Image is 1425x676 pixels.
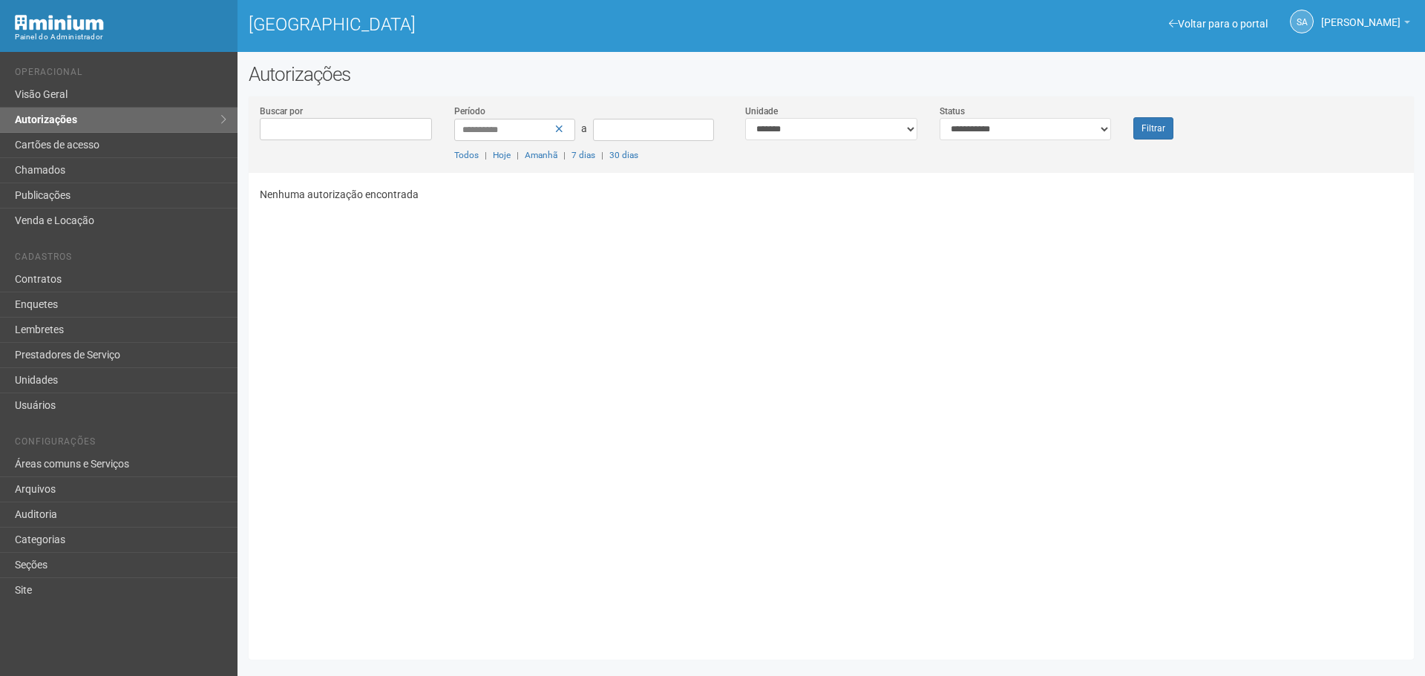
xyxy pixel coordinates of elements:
[1321,2,1401,28] span: Silvio Anjos
[525,150,557,160] a: Amanhã
[260,105,303,118] label: Buscar por
[1169,18,1268,30] a: Voltar para o portal
[15,67,226,82] li: Operacional
[745,105,778,118] label: Unidade
[249,63,1414,85] h2: Autorizações
[249,15,820,34] h1: [GEOGRAPHIC_DATA]
[454,105,485,118] label: Período
[1133,117,1173,140] button: Filtrar
[1321,19,1410,30] a: [PERSON_NAME]
[563,150,566,160] span: |
[15,30,226,44] div: Painel do Administrador
[601,150,603,160] span: |
[609,150,638,160] a: 30 dias
[485,150,487,160] span: |
[517,150,519,160] span: |
[15,252,226,267] li: Cadastros
[260,188,1403,201] p: Nenhuma autorização encontrada
[940,105,965,118] label: Status
[15,15,104,30] img: Minium
[15,436,226,452] li: Configurações
[581,122,587,134] span: a
[454,150,479,160] a: Todos
[493,150,511,160] a: Hoje
[571,150,595,160] a: 7 dias
[1290,10,1314,33] a: SA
